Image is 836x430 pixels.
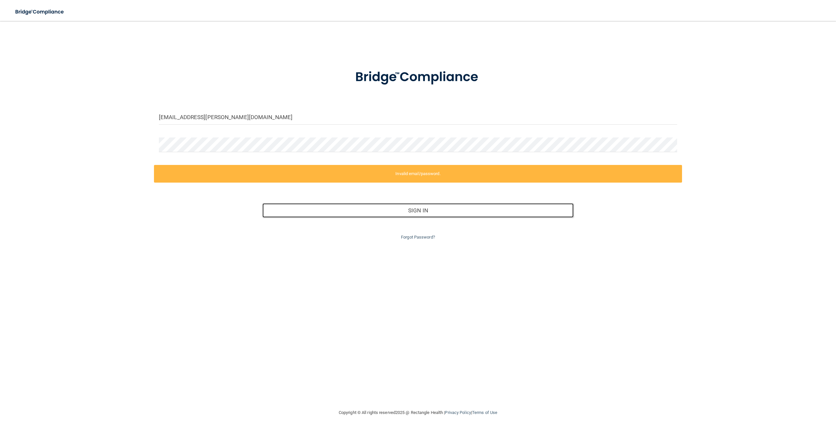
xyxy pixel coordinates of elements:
img: bridge_compliance_login_screen.278c3ca4.svg [342,60,494,94]
div: Copyright © All rights reserved 2025 @ Rectangle Health | | [298,402,538,423]
a: Forgot Password? [401,235,435,240]
a: Terms of Use [472,410,497,415]
label: Invalid email/password. [154,165,682,183]
a: Privacy Policy [445,410,471,415]
img: bridge_compliance_login_screen.278c3ca4.svg [10,5,70,19]
iframe: Drift Widget Chat Controller [723,384,828,410]
input: Email [159,110,677,125]
button: Sign In [262,203,573,218]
